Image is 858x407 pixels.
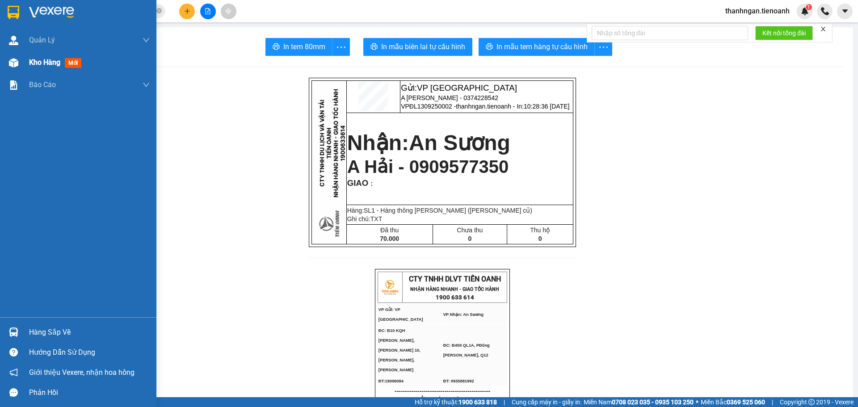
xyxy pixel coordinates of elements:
[8,6,19,19] img: logo-vxr
[381,41,465,52] span: In mẫu biên lai tự cấu hình
[409,131,510,155] span: An Sương
[44,5,130,24] span: Gửi:
[9,327,18,337] img: warehouse-icon
[44,5,130,24] span: VP [GEOGRAPHIC_DATA]
[370,215,382,222] span: TXT
[417,83,517,92] span: VP [GEOGRAPHIC_DATA]
[592,26,748,40] input: Nhập số tổng đài
[821,7,829,15] img: phone-icon
[524,103,569,110] span: 10:28:36 [DATE]
[701,397,765,407] span: Miền Bắc
[9,348,18,357] span: question-circle
[612,399,694,406] strong: 0708 023 035 - 0935 103 250
[363,38,472,56] button: printerIn mẫu biên lai tự cấu hình
[468,235,471,242] span: 0
[347,207,532,214] span: Hàng:SL
[496,41,588,52] span: In mẫu tem hàng tự cấu hình
[52,59,104,67] span: 10:28:36 [DATE]
[9,388,18,397] span: message
[530,227,550,234] span: Thu hộ
[401,94,498,101] span: A [PERSON_NAME] - 0374228542
[841,7,849,15] span: caret-down
[820,26,826,32] span: close
[443,343,490,357] span: ĐC: B459 QL1A, PĐông [PERSON_NAME], Q12
[9,368,18,377] span: notification
[415,397,497,407] span: Hỗ trợ kỹ thuật:
[65,58,81,68] span: mới
[29,346,150,359] div: Hướng dẫn sử dụng
[801,7,809,15] img: icon-new-feature
[347,157,509,176] span: A Hải - 0909577350
[9,36,18,45] img: warehouse-icon
[368,180,373,187] span: :
[156,7,162,16] span: close-circle
[332,38,350,56] button: more
[380,227,399,234] span: Đã thu
[347,215,383,222] span: Ghi chú:
[504,397,505,407] span: |
[806,4,812,10] sup: 1
[443,312,484,317] span: VP Nhận: An Sương
[808,399,815,405] span: copyright
[371,207,532,214] span: 1 - Hàng thông [PERSON_NAME] ([PERSON_NAME] củ)
[184,8,190,14] span: plus
[772,397,773,407] span: |
[273,43,280,51] span: printer
[401,83,517,92] span: Gửi:
[44,51,111,67] span: thanhngan.tienoanh - In:
[9,80,18,90] img: solution-icon
[379,328,421,372] span: ĐC: B10 KQH [PERSON_NAME], [PERSON_NAME] 10, [PERSON_NAME], [PERSON_NAME]
[584,397,694,407] span: Miền Nam
[143,81,150,88] span: down
[29,367,135,378] span: Giới thiệu Vexere, nhận hoa hồng
[221,4,236,19] button: aim
[379,307,423,322] span: VP Gửi: VP [GEOGRAPHIC_DATA]
[9,58,18,67] img: warehouse-icon
[595,42,612,53] span: more
[283,41,325,52] span: In tem 80mm
[380,235,399,242] span: 70.000
[156,8,162,13] span: close-circle
[837,4,853,19] button: caret-down
[456,103,569,110] span: thanhngan.tienoanh - In:
[29,79,56,90] span: Báo cáo
[205,8,211,14] span: file-add
[416,396,469,403] span: GỬI KHÁCH HÀNG
[347,178,369,188] span: GIAO
[755,26,813,40] button: Kết nối tổng đài
[370,43,378,51] span: printer
[401,103,569,110] span: VPĐL1309250002 -
[29,326,150,339] div: Hàng sắp về
[479,38,595,56] button: printerIn mẫu tem hàng tự cấu hình
[29,386,150,399] div: Phản hồi
[332,42,349,53] span: more
[727,399,765,406] strong: 0369 525 060
[225,8,231,14] span: aim
[143,37,150,44] span: down
[436,294,474,301] strong: 1900 633 614
[594,38,612,56] button: more
[265,38,332,56] button: printerIn tem 80mm
[347,131,510,155] strong: Nhận:
[718,5,797,17] span: thanhngan.tienoanh
[409,275,501,283] span: CTY TNHH DLVT TIẾN OANH
[457,227,483,234] span: Chưa thu
[486,43,493,51] span: printer
[512,397,581,407] span: Cung cấp máy in - giấy in:
[458,399,497,406] strong: 1900 633 818
[179,4,195,19] button: plus
[807,4,810,10] span: 1
[29,58,60,67] span: Kho hàng
[538,235,542,242] span: 0
[379,276,401,298] img: logo
[44,26,114,42] span: A [PERSON_NAME] - 0374228542
[443,379,474,383] span: ĐT: 0935881992
[29,34,55,46] span: Quản Lý
[762,28,806,38] span: Kết nối tổng đài
[379,379,404,383] span: ĐT:19006084
[696,400,698,404] span: ⚪️
[44,43,111,67] span: VPĐL1309250002 -
[200,4,216,19] button: file-add
[410,286,499,292] strong: NHẬN HÀNG NHANH - GIAO TỐC HÀNH
[395,387,490,394] span: ----------------------------------------------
